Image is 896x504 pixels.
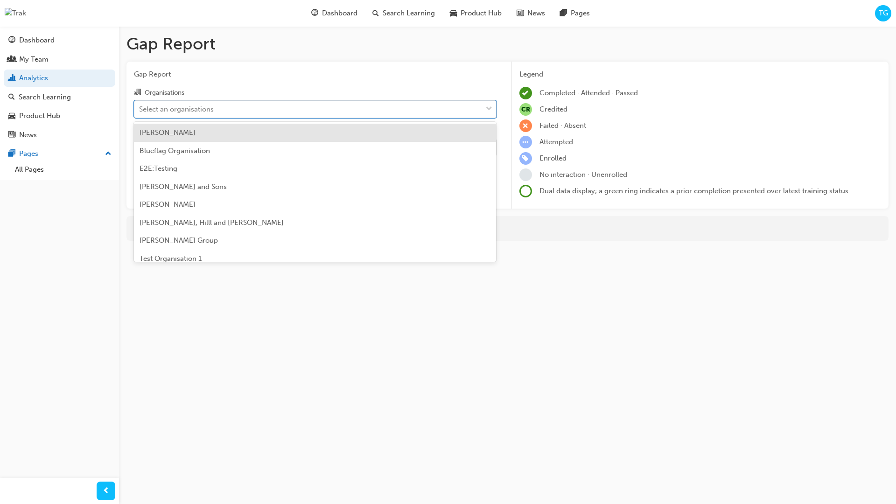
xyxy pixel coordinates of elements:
span: guage-icon [8,36,15,45]
button: Pages [4,145,115,162]
div: Search Learning [19,92,71,103]
a: Search Learning [4,89,115,106]
span: Product Hub [461,8,502,19]
span: null-icon [519,103,532,116]
span: [PERSON_NAME] Group [140,236,218,245]
span: learningRecordVerb_ATTEMPT-icon [519,136,532,148]
span: Failed · Absent [539,121,586,130]
span: up-icon [105,148,112,160]
div: Select an organisations [139,104,214,114]
span: Blueflag Organisation [140,147,210,155]
span: Pages [571,8,590,19]
span: pages-icon [560,7,567,19]
span: Credited [539,105,567,113]
span: learningRecordVerb_NONE-icon [519,168,532,181]
div: Dashboard [19,35,55,46]
span: [PERSON_NAME] [140,200,196,209]
span: TG [879,8,888,19]
span: chart-icon [8,74,15,83]
a: Product Hub [4,107,115,125]
span: people-icon [8,56,15,64]
a: All Pages [11,162,115,177]
img: Trak [5,8,26,19]
div: For more in-depth analysis and data download, go to [133,223,882,234]
div: My Team [19,54,49,65]
span: news-icon [8,131,15,140]
span: Gap Report [134,69,497,80]
div: Legend [519,69,882,80]
a: search-iconSearch Learning [365,4,442,23]
span: [PERSON_NAME], Hilll and [PERSON_NAME] [140,218,284,227]
a: pages-iconPages [553,4,597,23]
span: learningRecordVerb_ENROLL-icon [519,152,532,165]
span: Attempted [539,138,573,146]
span: [PERSON_NAME] and Sons [140,182,227,191]
span: prev-icon [103,485,110,497]
h1: Gap Report [126,34,889,54]
a: car-iconProduct Hub [442,4,509,23]
span: search-icon [8,93,15,102]
span: search-icon [372,7,379,19]
span: Dashboard [322,8,357,19]
span: Test Organisation 1 [140,254,202,263]
span: news-icon [517,7,524,19]
a: News [4,126,115,144]
div: Organisations [145,88,184,98]
span: [PERSON_NAME] [140,128,196,137]
span: guage-icon [311,7,318,19]
span: down-icon [486,103,492,115]
span: car-icon [8,112,15,120]
span: learningRecordVerb_FAIL-icon [519,119,532,132]
span: organisation-icon [134,89,141,97]
a: Analytics [4,70,115,87]
span: Enrolled [539,154,567,162]
span: News [527,8,545,19]
a: My Team [4,51,115,68]
span: Search Learning [383,8,435,19]
span: pages-icon [8,150,15,158]
span: Completed · Attended · Passed [539,89,638,97]
span: Dual data display; a green ring indicates a prior completion presented over latest training status. [539,187,850,195]
span: E2E:Testing [140,164,177,173]
span: car-icon [450,7,457,19]
div: News [19,130,37,140]
a: guage-iconDashboard [304,4,365,23]
a: news-iconNews [509,4,553,23]
button: TG [875,5,891,21]
a: Dashboard [4,32,115,49]
div: Pages [19,148,38,159]
button: DashboardMy TeamAnalyticsSearch LearningProduct HubNews [4,30,115,145]
span: learningRecordVerb_COMPLETE-icon [519,87,532,99]
div: Product Hub [19,111,60,121]
span: No interaction · Unenrolled [539,170,627,179]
